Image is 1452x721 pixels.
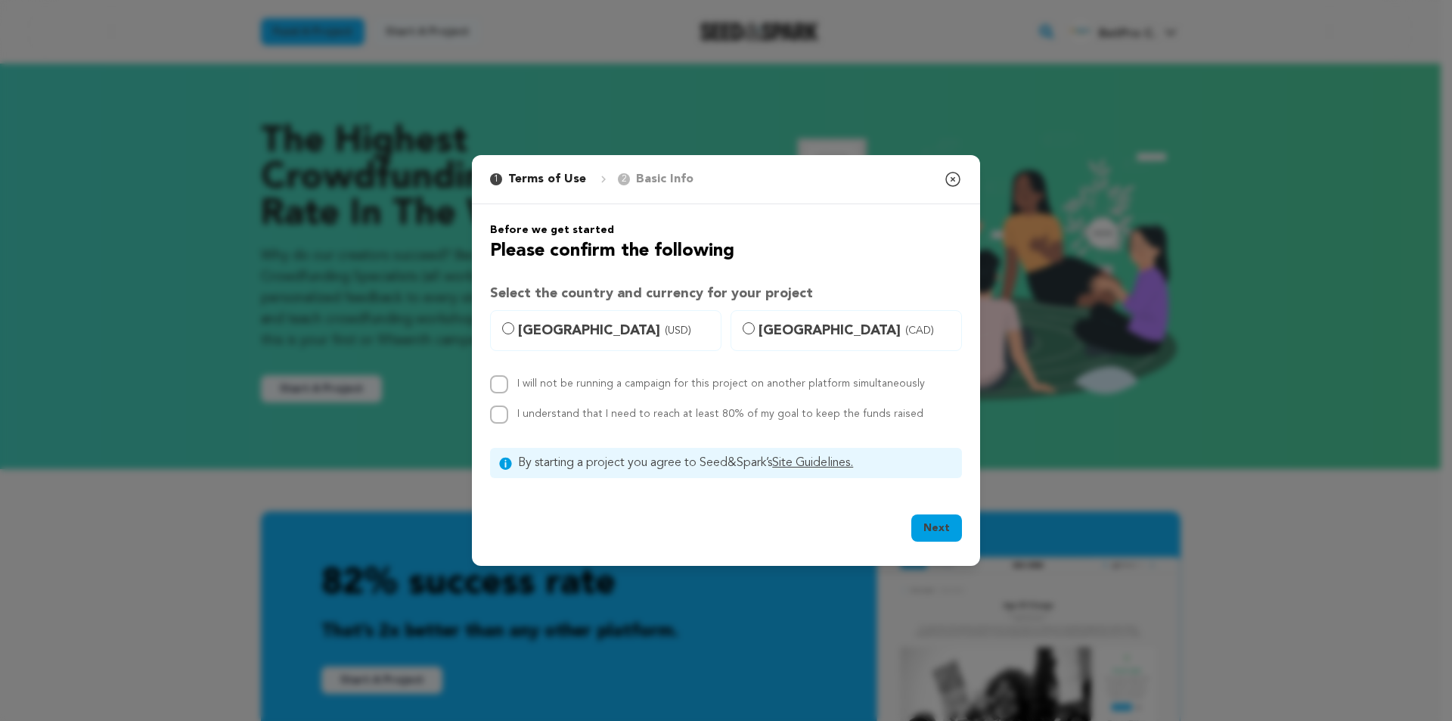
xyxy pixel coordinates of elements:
[911,514,962,542] button: Next
[665,323,691,338] span: (USD)
[618,173,630,185] span: 2
[490,222,962,238] h6: Before we get started
[490,173,502,185] span: 1
[490,238,962,265] h2: Please confirm the following
[508,170,586,188] p: Terms of Use
[905,323,934,338] span: (CAD)
[517,378,925,389] label: I will not be running a campaign for this project on another platform simultaneously
[636,170,693,188] p: Basic Info
[490,283,962,304] h3: Select the country and currency for your project
[518,320,712,341] span: [GEOGRAPHIC_DATA]
[759,320,952,341] span: [GEOGRAPHIC_DATA]
[517,409,923,419] label: I understand that I need to reach at least 80% of my goal to keep the funds raised
[518,454,953,472] span: By starting a project you agree to Seed&Spark’s
[772,457,853,469] a: Site Guidelines.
